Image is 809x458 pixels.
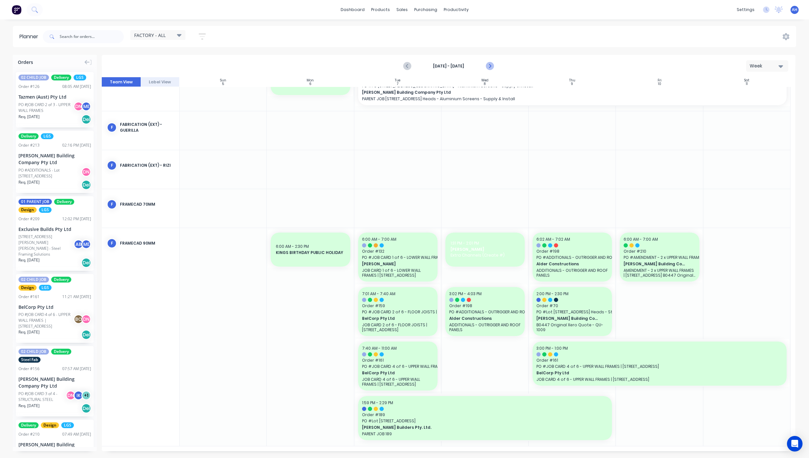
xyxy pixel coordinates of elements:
span: 6:02 AM - 7:02 AM [536,236,570,242]
div: Order # 213 [18,142,40,148]
span: PO # JOB CARD 1 of 6 - LOWER WALL FRAMES | Lot 3, #[GEOGRAPHIC_DATA] Carsledine [362,255,434,260]
span: Steel Fab [18,357,41,363]
span: 7:01 AM - 7:40 AM [362,291,395,296]
div: 11:21 AM [DATE] [62,294,91,300]
span: PO # Lot [STREET_ADDRESS] [362,418,608,424]
strong: [DATE] - [DATE] [416,63,481,69]
div: Sun [220,78,226,82]
span: LGS [39,285,52,291]
div: 08:05 AM [DATE] [62,84,91,90]
span: [PERSON_NAME] Building Company Pty Ltd [536,316,601,321]
div: Open Intercom Messenger [787,436,803,452]
span: BelCorp Pty Ltd [362,316,427,321]
span: PO # JOB CARD 4 of 6 - UPPER WALL FRAMES | [STREET_ADDRESS] [362,364,434,369]
div: 11 [746,82,748,86]
span: 7:40 AM - 11:00 AM [362,345,397,351]
span: KINGS BIRTHDAY PUBLIC HOLIDAY [276,250,345,256]
span: [PERSON_NAME] [362,261,427,267]
div: DN [66,391,76,400]
div: 6 [309,82,311,86]
span: Extra Channels (Create #) [451,252,520,258]
p: JOB CARD 2 of 6 - FLOOR JOISTS | [STREET_ADDRESS] [362,322,434,332]
span: Delivery [51,75,71,80]
div: Order # 209 [18,216,40,222]
div: [PERSON_NAME] Building Company Pty Ltd [18,441,91,455]
span: PO # JOB CARD 4 of 6 - UPPER WALL FRAMES | [STREET_ADDRESS] [536,364,783,369]
span: LGS [74,75,86,80]
div: BelCorp Pty Ltd [18,304,91,310]
span: Order # 198 [536,248,608,254]
span: Order # 210 [624,248,695,254]
div: Mon [307,78,314,82]
span: Req. [DATE] [18,329,40,335]
div: ME [81,102,91,111]
div: BC [74,314,83,324]
span: 2:00 PM - 2:30 PM [536,291,569,296]
span: [PERSON_NAME] Building Company Pty Ltd [624,261,688,267]
span: Req. [DATE] [18,403,40,409]
span: Req. [DATE] [18,257,40,263]
span: PO # Lot [STREET_ADDRESS] Heads - Steel Framing [536,309,608,315]
span: FACTORY - ALL [134,32,166,39]
span: Order # 161 [362,357,434,363]
button: Label View [141,77,180,87]
div: Thu [569,78,575,82]
div: Del [81,180,91,190]
span: Order # 198 [449,303,521,309]
div: Sat [744,78,749,82]
span: Delivery [54,199,74,205]
span: 6:00 AM - 2:30 PM [276,244,309,249]
div: FABRICATION (EXT) - GUERILLA [120,122,174,133]
span: Order # 161 [536,357,783,363]
div: products [368,5,393,15]
div: Planner [19,33,41,41]
p: B0447 Original Xero Quote - QU-1009 [536,322,608,332]
div: 10 [658,82,661,86]
span: 3:02 PM - 4:03 PM [449,291,482,296]
span: Delivery [51,277,71,283]
div: IK [74,391,83,400]
span: Orders [18,59,33,66]
span: LGS [61,422,74,428]
div: DN [74,102,83,111]
p: JOB CARD 1 of 6 - LOWER WALL FRAMES | [STREET_ADDRESS] [362,268,434,278]
div: FRAMECAD 70mm [120,201,174,207]
span: Design [18,207,37,213]
div: sales [393,5,411,15]
div: Order # 161 [18,294,40,300]
span: AH [792,7,797,13]
span: 6:00 AM - 7:00 AM [624,236,658,242]
p: JOB CARD 4 of 6 - UPPER WALL FRAMES | [STREET_ADDRESS] [362,377,434,387]
div: PO #JOB CARD 4 of 6 - UPPER WALL FRAMES | [STREET_ADDRESS] [18,312,76,329]
div: [PERSON_NAME] Building Company Pty Ltd [18,376,91,389]
div: Del [81,114,91,124]
img: Factory [12,5,21,15]
span: PO # AMENDMENT - 2 x UPPER WALL FRAMES | [STREET_ADDRESS] [624,255,695,260]
span: [PERSON_NAME] [451,247,520,252]
div: ME [81,239,91,249]
div: 02:16 PM [DATE] [62,142,91,148]
p: JOB CARD 4 of 6 - UPPER WALL FRAMES | [STREET_ADDRESS] [536,377,783,382]
input: Search for orders... [60,30,124,43]
div: purchasing [411,5,440,15]
span: BelCorp Pty Ltd [362,370,427,376]
div: 12:02 PM [DATE] [62,216,91,222]
div: 8 [484,82,486,86]
p: PARENT JOB [STREET_ADDRESS] Heads - Aluminium Screens - Supply & Install [362,96,783,101]
span: Delivery [18,422,39,428]
span: Delivery [18,133,39,139]
div: F [107,123,117,132]
div: PO #ADDITIONALS - Lot [STREET_ADDRESS] [18,167,83,179]
div: + 1 [81,391,91,400]
span: Design [18,285,37,291]
span: Order # 70 [536,303,608,309]
div: F [107,161,117,170]
div: 7 [397,82,398,86]
span: 1:31 PM - 2:01 PM [451,240,479,246]
span: Order # 132 [362,248,434,254]
p: PARENT JOB 189 [362,431,608,436]
div: Order # 156 [18,366,40,372]
span: 6:00 AM - 7:00 AM [362,236,396,242]
span: PO # JOB CARD 2 of 6 - FLOOR JOISTS | [STREET_ADDRESS] [362,309,434,315]
div: FRAMECAD 90mm [120,240,174,246]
